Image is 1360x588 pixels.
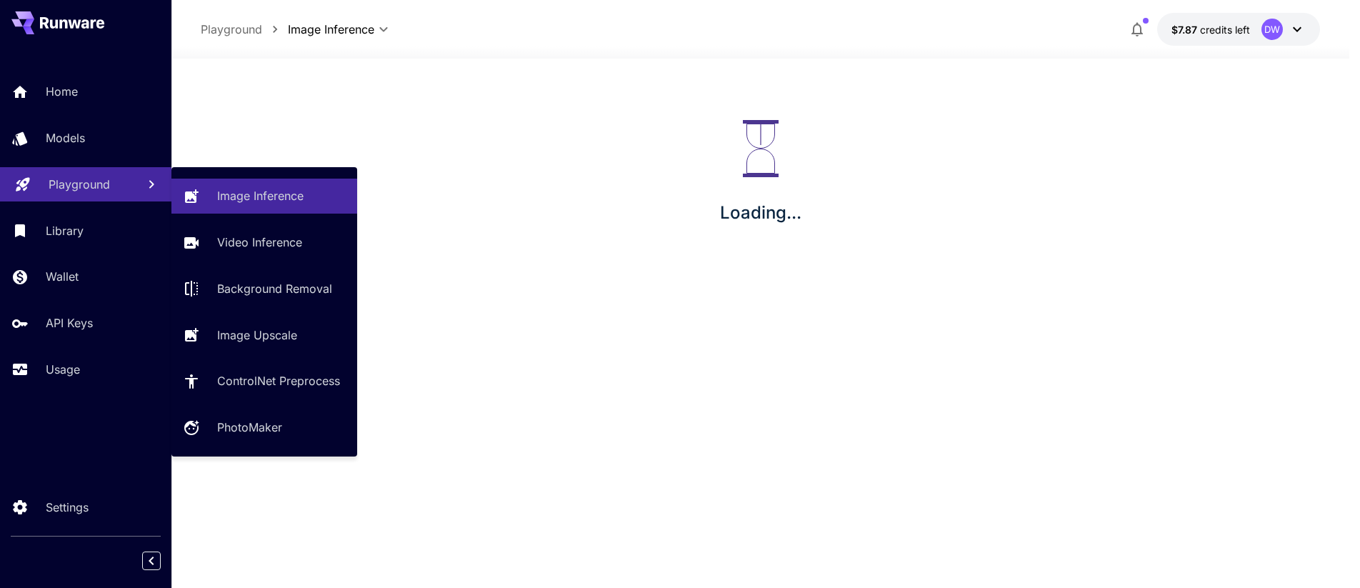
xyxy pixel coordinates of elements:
p: Home [46,83,78,100]
p: PhotoMaker [217,419,282,436]
p: Image Upscale [217,327,297,344]
p: Settings [46,499,89,516]
p: ControlNet Preprocess [217,372,340,389]
p: Wallet [46,268,79,285]
a: Background Removal [171,271,357,307]
div: $7.8741 [1171,22,1250,37]
a: Image Inference [171,179,357,214]
p: Image Inference [217,187,304,204]
button: Collapse sidebar [142,552,161,570]
a: ControlNet Preprocess [171,364,357,399]
a: PhotoMaker [171,410,357,445]
div: Collapse sidebar [153,548,171,574]
p: Models [46,129,85,146]
nav: breadcrumb [201,21,288,38]
span: Image Inference [288,21,374,38]
a: Image Upscale [171,317,357,352]
span: credits left [1200,24,1250,36]
p: Playground [49,176,110,193]
p: Background Removal [217,280,332,297]
p: Library [46,222,84,239]
span: $7.87 [1171,24,1200,36]
p: Loading... [720,200,801,226]
button: $7.8741 [1157,13,1320,46]
p: Usage [46,361,80,378]
p: API Keys [46,314,93,332]
div: DW [1261,19,1283,40]
a: Video Inference [171,225,357,260]
p: Video Inference [217,234,302,251]
p: Playground [201,21,262,38]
